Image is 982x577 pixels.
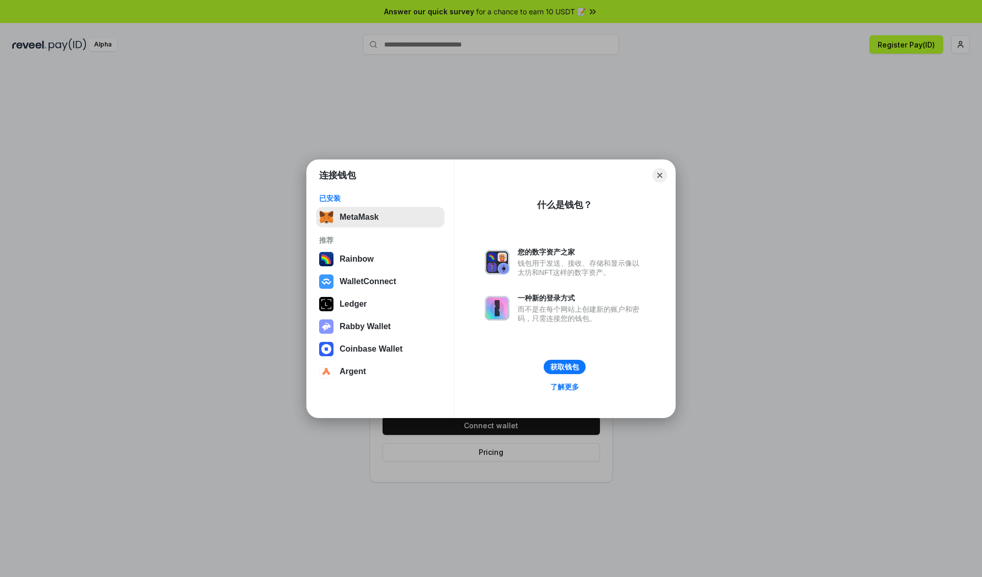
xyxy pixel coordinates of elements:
[316,249,444,269] button: Rainbow
[319,194,441,203] div: 已安装
[319,274,333,289] img: svg+xml,%3Csvg%20width%3D%2228%22%20height%3D%2228%22%20viewBox%3D%220%200%2028%2028%22%20fill%3D...
[518,247,644,257] div: 您的数字资产之家
[319,210,333,224] img: svg+xml,%3Csvg%20fill%3D%22none%22%20height%3D%2233%22%20viewBox%3D%220%200%2035%2033%22%20width%...
[316,339,444,359] button: Coinbase Wallet
[319,236,441,245] div: 推荐
[316,316,444,337] button: Rabby Wallet
[485,250,509,274] img: svg+xml,%3Csvg%20xmlns%3D%22http%3A%2F%2Fwww.w3.org%2F2000%2Fsvg%22%20fill%3D%22none%22%20viewBox...
[340,299,367,309] div: Ledger
[518,305,644,323] div: 而不是在每个网站上创建新的账户和密码，只需连接您的钱包。
[340,344,403,354] div: Coinbase Wallet
[550,382,579,391] div: 了解更多
[340,277,396,286] div: WalletConnect
[485,296,509,320] img: svg+xml,%3Csvg%20xmlns%3D%22http%3A%2F%2Fwww.w3.org%2F2000%2Fsvg%22%20fill%3D%22none%22%20viewBox...
[340,213,378,222] div: MetaMask
[518,293,644,303] div: 一种新的登录方式
[319,319,333,334] img: svg+xml,%3Csvg%20xmlns%3D%22http%3A%2F%2Fwww.w3.org%2F2000%2Fsvg%22%20fill%3D%22none%22%20viewBox...
[340,367,366,376] div: Argent
[518,259,644,277] div: 钱包用于发送、接收、存储和显示像以太坊和NFT这样的数字资产。
[316,271,444,292] button: WalletConnect
[316,294,444,314] button: Ledger
[319,169,356,181] h1: 连接钱包
[537,199,592,211] div: 什么是钱包？
[653,168,667,182] button: Close
[340,255,374,264] div: Rainbow
[319,297,333,311] img: svg+xml,%3Csvg%20xmlns%3D%22http%3A%2F%2Fwww.w3.org%2F2000%2Fsvg%22%20width%3D%2228%22%20height%3...
[316,361,444,382] button: Argent
[319,252,333,266] img: svg+xml,%3Csvg%20width%3D%22120%22%20height%3D%22120%22%20viewBox%3D%220%200%20120%20120%22%20fil...
[316,207,444,227] button: MetaMask
[340,322,391,331] div: Rabby Wallet
[544,360,586,374] button: 获取钱包
[319,342,333,356] img: svg+xml,%3Csvg%20width%3D%2228%22%20height%3D%2228%22%20viewBox%3D%220%200%2028%2028%22%20fill%3D...
[550,362,579,372] div: 获取钱包
[544,380,585,394] a: 了解更多
[319,364,333,379] img: svg+xml,%3Csvg%20width%3D%2228%22%20height%3D%2228%22%20viewBox%3D%220%200%2028%2028%22%20fill%3D...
